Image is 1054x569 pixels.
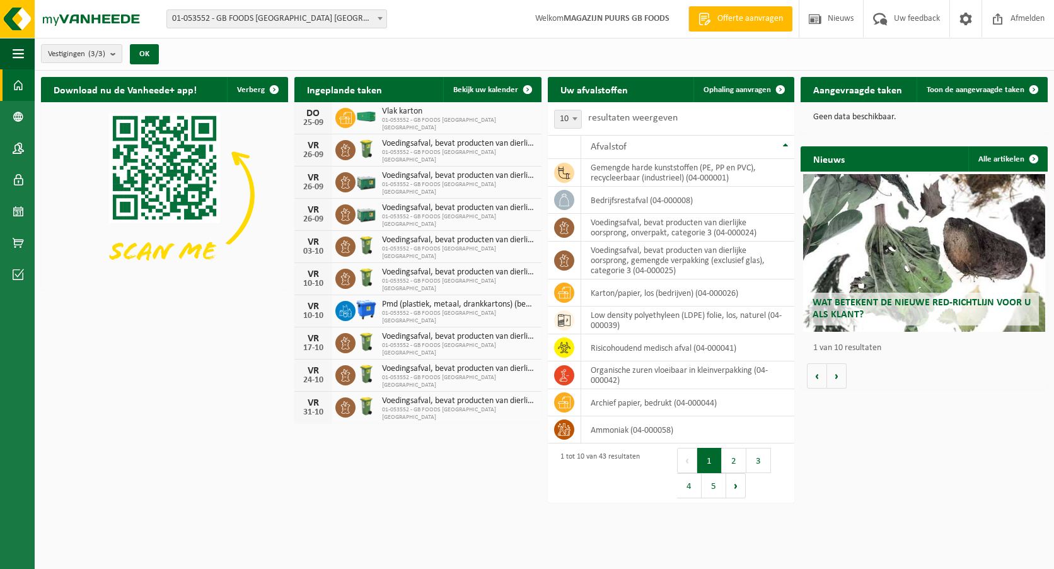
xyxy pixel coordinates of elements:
[356,111,377,122] img: HK-XC-40-GN-00
[301,109,326,119] div: DO
[813,298,1031,320] span: Wat betekent de nieuwe RED-richtlijn voor u als klant?
[382,117,535,132] span: 01-053552 - GB FOODS [GEOGRAPHIC_DATA] [GEOGRAPHIC_DATA]
[581,279,795,307] td: karton/papier, los (bedrijven) (04-000026)
[382,203,535,213] span: Voedingsafval, bevat producten van dierlijke oorsprong, glazen verpakking, categ...
[443,77,540,102] a: Bekijk uw kalender
[555,110,581,128] span: 10
[581,187,795,214] td: bedrijfsrestafval (04-000008)
[301,215,326,224] div: 26-09
[48,45,105,64] span: Vestigingen
[356,267,377,288] img: WB-0140-HPE-GN-50
[382,396,535,406] span: Voedingsafval, bevat producten van dierlijke oorsprong, onverpakt, categorie 3
[301,279,326,288] div: 10-10
[813,344,1041,353] p: 1 van 10 resultaten
[356,170,377,192] img: PB-LB-0680-HPE-GN-01
[704,86,771,94] span: Ophaling aanvragen
[688,6,792,32] a: Offerte aanvragen
[382,171,535,181] span: Voedingsafval, bevat producten van dierlijke oorsprong, gemengde verpakking (exc...
[581,307,795,334] td: low density polyethyleen (LDPE) folie, los, naturel (04-000039)
[41,77,209,102] h2: Download nu de Vanheede+ app!
[301,302,326,312] div: VR
[382,139,535,149] span: Voedingsafval, bevat producten van dierlijke oorsprong, onverpakt, categorie 3
[301,376,326,385] div: 24-10
[382,364,535,374] span: Voedingsafval, bevat producten van dierlijke oorsprong, onverpakt, categorie 3
[746,448,771,473] button: 3
[356,138,377,160] img: WB-0140-HPE-GN-50
[722,448,746,473] button: 2
[382,213,535,228] span: 01-053552 - GB FOODS [GEOGRAPHIC_DATA] [GEOGRAPHIC_DATA]
[382,406,535,421] span: 01-053552 - GB FOODS [GEOGRAPHIC_DATA] [GEOGRAPHIC_DATA]
[41,44,122,63] button: Vestigingen(3/3)
[548,77,640,102] h2: Uw afvalstoffen
[301,312,326,320] div: 10-10
[968,146,1046,172] a: Alle artikelen
[677,473,702,498] button: 4
[581,159,795,187] td: gemengde harde kunststoffen (PE, PP en PVC), recycleerbaar (industrieel) (04-000001)
[382,332,535,342] span: Voedingsafval, bevat producten van dierlijke oorsprong, onverpakt, categorie 3
[301,151,326,160] div: 26-09
[581,416,795,443] td: ammoniak (04-000058)
[356,235,377,256] img: WB-0140-HPE-GN-50
[294,77,395,102] h2: Ingeplande taken
[41,102,288,288] img: Download de VHEPlus App
[166,9,387,28] span: 01-053552 - GB FOODS BELGIUM NV - PUURS-SINT-AMANDS
[697,448,722,473] button: 1
[382,300,535,310] span: Pmd (plastiek, metaal, drankkartons) (bedrijven)
[382,235,535,245] span: Voedingsafval, bevat producten van dierlijke oorsprong, onverpakt, categorie 3
[301,344,326,353] div: 17-10
[827,363,847,389] button: Volgende
[382,310,535,325] span: 01-053552 - GB FOODS [GEOGRAPHIC_DATA] [GEOGRAPHIC_DATA]
[813,113,1035,122] p: Geen data beschikbaar.
[581,242,795,279] td: voedingsafval, bevat producten van dierlijke oorsprong, gemengde verpakking (exclusief glas), cat...
[356,299,377,320] img: WB-1100-HPE-BE-01
[554,447,640,500] div: 1 tot 10 van 43 resultaten
[301,247,326,256] div: 03-10
[301,141,326,151] div: VR
[382,374,535,389] span: 01-053552 - GB FOODS [GEOGRAPHIC_DATA] [GEOGRAPHIC_DATA]
[382,342,535,357] span: 01-053552 - GB FOODS [GEOGRAPHIC_DATA] [GEOGRAPHIC_DATA]
[301,205,326,215] div: VR
[564,14,669,23] strong: MAGAZIJN PUURS GB FOODS
[382,107,535,117] span: Vlak karton
[130,44,159,64] button: OK
[554,110,582,129] span: 10
[453,86,518,94] span: Bekijk uw kalender
[382,267,535,278] span: Voedingsafval, bevat producten van dierlijke oorsprong, onverpakt, categorie 3
[301,237,326,247] div: VR
[382,149,535,164] span: 01-053552 - GB FOODS [GEOGRAPHIC_DATA] [GEOGRAPHIC_DATA]
[581,334,795,361] td: risicohoudend medisch afval (04-000041)
[807,363,827,389] button: Vorige
[301,119,326,127] div: 25-09
[382,278,535,293] span: 01-053552 - GB FOODS [GEOGRAPHIC_DATA] [GEOGRAPHIC_DATA]
[927,86,1024,94] span: Toon de aangevraagde taken
[801,77,915,102] h2: Aangevraagde taken
[917,77,1046,102] a: Toon de aangevraagde taken
[301,334,326,344] div: VR
[801,146,857,171] h2: Nieuws
[581,214,795,242] td: voedingsafval, bevat producten van dierlijke oorsprong, onverpakt, categorie 3 (04-000024)
[301,173,326,183] div: VR
[588,113,678,123] label: resultaten weergeven
[227,77,287,102] button: Verberg
[702,473,726,498] button: 5
[167,10,386,28] span: 01-053552 - GB FOODS BELGIUM NV - PUURS-SINT-AMANDS
[356,363,377,385] img: WB-0140-HPE-GN-50
[581,361,795,389] td: organische zuren vloeibaar in kleinverpakking (04-000042)
[581,389,795,416] td: archief papier, bedrukt (04-000044)
[6,541,211,569] iframe: chat widget
[382,245,535,261] span: 01-053552 - GB FOODS [GEOGRAPHIC_DATA] [GEOGRAPHIC_DATA]
[356,396,377,417] img: WB-0140-HPE-GN-50
[88,50,105,58] count: (3/3)
[237,86,265,94] span: Verberg
[677,448,697,473] button: Previous
[726,473,746,498] button: Next
[803,174,1045,332] a: Wat betekent de nieuwe RED-richtlijn voor u als klant?
[356,202,377,224] img: PB-LB-0680-HPE-GN-01
[356,331,377,353] img: WB-0140-HPE-GN-50
[693,77,793,102] a: Ophaling aanvragen
[301,183,326,192] div: 26-09
[382,181,535,196] span: 01-053552 - GB FOODS [GEOGRAPHIC_DATA] [GEOGRAPHIC_DATA]
[714,13,786,25] span: Offerte aanvragen
[591,142,627,152] span: Afvalstof
[301,398,326,408] div: VR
